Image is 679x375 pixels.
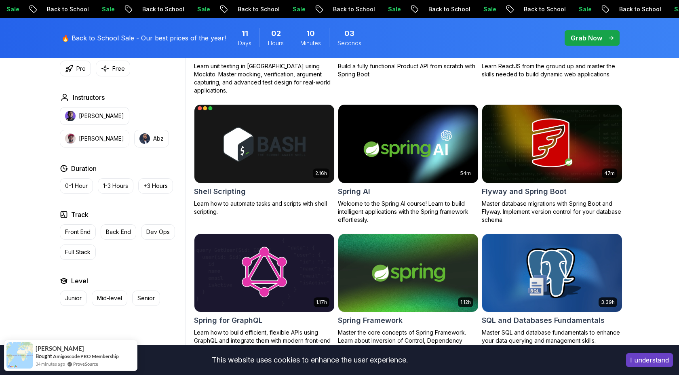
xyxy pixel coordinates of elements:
span: [PERSON_NAME] [36,345,84,352]
h2: Spring for GraphQL [194,315,263,326]
p: Full Stack [65,248,91,256]
p: Abz [153,135,164,143]
button: +3 Hours [138,178,173,194]
p: Senior [137,294,155,302]
p: [PERSON_NAME] [79,112,124,120]
p: Front End [65,228,91,236]
p: 3.39h [601,299,615,305]
div: This website uses cookies to enhance the user experience. [6,351,614,369]
p: Back to School [230,5,285,13]
img: instructor img [65,133,76,144]
img: provesource social proof notification image [6,342,33,369]
h2: Level [71,276,88,286]
p: Free [112,65,125,73]
button: instructor img[PERSON_NAME] [60,130,129,147]
p: Back to School [516,5,571,13]
p: Sale [189,5,215,13]
button: instructor img[PERSON_NAME] [60,107,129,125]
h2: Spring Framework [338,315,403,326]
span: 11 Days [242,28,248,39]
img: Spring for GraphQL card [194,234,334,312]
span: Minutes [300,39,321,47]
button: 0-1 Hour [60,178,93,194]
button: Back End [101,224,136,240]
p: Back to School [39,5,94,13]
button: Accept cookies [626,353,673,367]
span: Hours [268,39,284,47]
img: Shell Scripting card [191,103,337,185]
p: 0-1 Hour [65,182,88,190]
span: Days [238,39,251,47]
p: Master database migrations with Spring Boot and Flyway. Implement version control for your databa... [482,200,622,224]
p: Learn ReactJS from the ground up and master the skills needed to build dynamic web applications. [482,62,622,78]
p: Sale [94,5,120,13]
p: Master SQL and database fundamentals to enhance your data querying and management skills. [482,329,622,345]
a: Spring for GraphQL card1.17hSpring for GraphQLLearn how to build efficient, flexible APIs using G... [194,234,335,353]
img: Spring Framework card [338,234,478,312]
p: +3 Hours [143,182,168,190]
p: Build a fully functional Product API from scratch with Spring Boot. [338,62,479,78]
h2: Spring AI [338,186,370,197]
span: 3 Seconds [344,28,354,39]
p: 47m [604,170,615,177]
h2: Instructors [73,93,105,102]
span: Bought [36,353,52,359]
p: Back to School [420,5,475,13]
p: Mid-level [97,294,122,302]
p: 1.17h [316,299,327,305]
h2: SQL and Databases Fundamentals [482,315,605,326]
button: instructor imgAbz [134,130,169,147]
p: 🔥 Back to School Sale - Our best prices of the year! [61,33,226,43]
p: Sale [380,5,406,13]
button: Free [96,61,130,76]
a: Spring AI card54mSpring AIWelcome to the Spring AI course! Learn to build intelligent application... [338,104,479,224]
img: instructor img [65,111,76,121]
a: Amigoscode PRO Membership [53,353,119,359]
span: 34 minutes ago [36,360,65,367]
h2: Shell Scripting [194,186,246,197]
p: Welcome to the Spring AI course! Learn to build intelligent applications with the Spring framewor... [338,200,479,224]
img: Flyway and Spring Boot card [482,105,622,183]
a: SQL and Databases Fundamentals card3.39hSQL and Databases FundamentalsMaster SQL and database fun... [482,234,622,345]
img: SQL and Databases Fundamentals card [482,234,622,312]
a: ProveSource [73,360,98,367]
span: Seconds [337,39,361,47]
p: Sale [475,5,501,13]
p: Sale [571,5,597,13]
p: Sale [285,5,310,13]
p: Dev Ops [146,228,170,236]
p: Learn how to build efficient, flexible APIs using GraphQL and integrate them with modern front-en... [194,329,335,353]
button: Mid-level [92,291,127,306]
p: 1-3 Hours [103,182,128,190]
a: Flyway and Spring Boot card47mFlyway and Spring BootMaster database migrations with Spring Boot a... [482,104,622,224]
span: 10 Minutes [306,28,315,39]
p: Pro [76,65,86,73]
p: 1.12h [460,299,471,305]
a: Spring Framework card1.12hSpring FrameworkMaster the core concepts of Spring Framework. Learn abo... [338,234,479,361]
p: Grab Now [571,33,602,43]
p: 54m [460,170,471,177]
button: 1-3 Hours [98,178,133,194]
h2: Duration [71,164,97,173]
p: [PERSON_NAME] [79,135,124,143]
h2: Flyway and Spring Boot [482,186,567,197]
p: Back to School [325,5,380,13]
p: Learn unit testing in [GEOGRAPHIC_DATA] using Mockito. Master mocking, verification, argument cap... [194,62,335,95]
p: Back to School [611,5,666,13]
img: Spring AI card [338,105,478,183]
p: Junior [65,294,82,302]
h2: Track [71,210,89,219]
button: Junior [60,291,87,306]
button: Full Stack [60,244,96,260]
button: Pro [60,61,91,76]
p: 2.16h [315,170,327,177]
a: Shell Scripting card2.16hShell ScriptingLearn how to automate tasks and scripts with shell script... [194,104,335,216]
img: instructor img [139,133,150,144]
span: 2 Hours [271,28,281,39]
p: Back End [106,228,131,236]
p: Back to School [134,5,189,13]
p: Master the core concepts of Spring Framework. Learn about Inversion of Control, Dependency Inject... [338,329,479,361]
p: Learn how to automate tasks and scripts with shell scripting. [194,200,335,216]
button: Dev Ops [141,224,175,240]
button: Front End [60,224,96,240]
